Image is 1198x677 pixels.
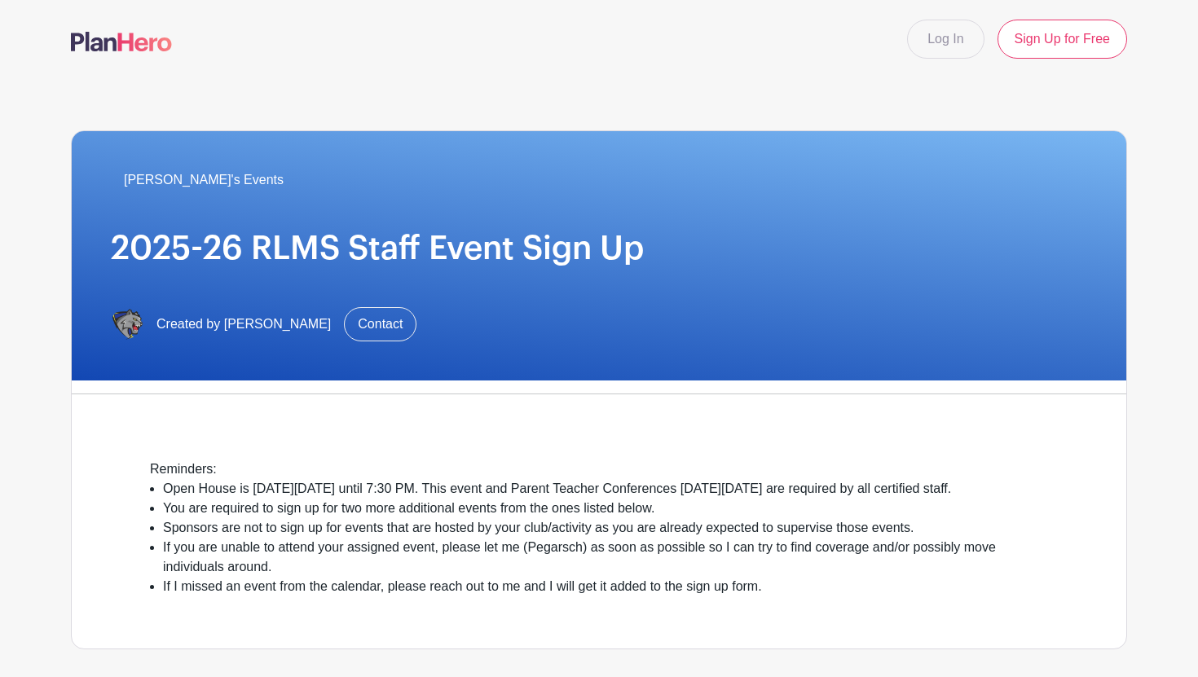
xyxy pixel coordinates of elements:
li: If you are unable to attend your assigned event, please let me (Pegarsch) as soon as possible so ... [163,538,1048,577]
a: Sign Up for Free [998,20,1127,59]
img: logo-507f7623f17ff9eddc593b1ce0a138ce2505c220e1c5a4e2b4648c50719b7d32.svg [71,32,172,51]
li: Sponsors are not to sign up for events that are hosted by your club/activity as you are already e... [163,518,1048,538]
h1: 2025-26 RLMS Staff Event Sign Up [111,229,1087,268]
a: Log In [907,20,984,59]
span: Created by [PERSON_NAME] [156,314,331,334]
li: Open House is [DATE][DATE] until 7:30 PM. This event and Parent Teacher Conferences [DATE][DATE] ... [163,479,1048,499]
li: You are required to sign up for two more additional events from the ones listed below. [163,499,1048,518]
span: [PERSON_NAME]'s Events [124,170,284,190]
a: Contact [344,307,416,341]
div: Reminders: [150,459,1048,479]
li: If I missed an event from the calendar, please reach out to me and I will get it added to the sig... [163,577,1048,596]
img: IMG_6734.PNG [111,308,143,341]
